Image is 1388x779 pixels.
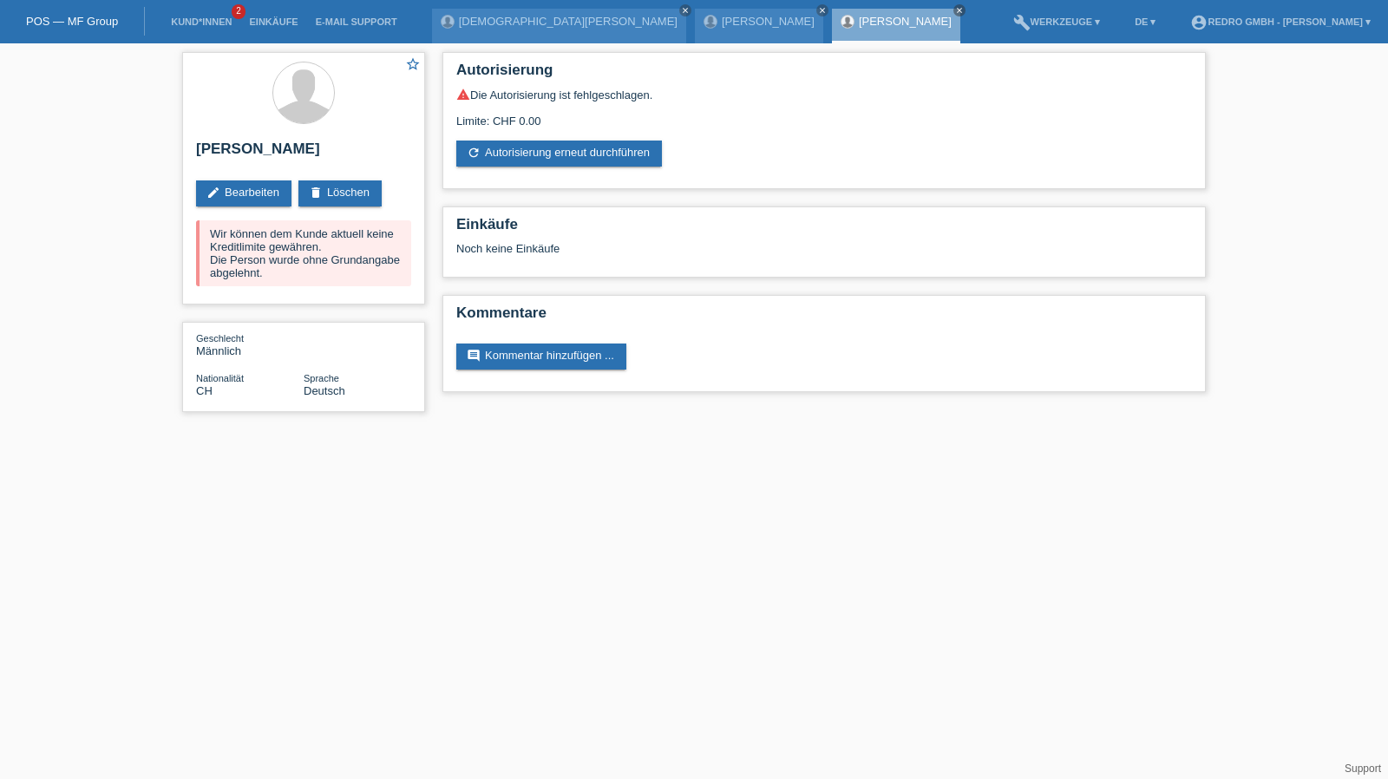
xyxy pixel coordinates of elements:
span: Nationalität [196,373,244,383]
div: Männlich [196,331,304,357]
i: warning [456,88,470,101]
a: star_border [405,56,421,75]
a: Kund*innen [162,16,240,27]
h2: Autorisierung [456,62,1192,88]
span: Sprache [304,373,339,383]
h2: Einkäufe [456,216,1192,242]
div: Noch keine Einkäufe [456,242,1192,268]
a: Einkäufe [240,16,306,27]
i: star_border [405,56,421,72]
i: build [1013,14,1031,31]
a: buildWerkzeuge ▾ [1005,16,1110,27]
i: close [818,6,827,15]
span: 2 [232,4,246,19]
a: [DEMOGRAPHIC_DATA][PERSON_NAME] [459,15,678,28]
span: Geschlecht [196,333,244,344]
a: editBearbeiten [196,180,291,206]
a: close [679,4,691,16]
div: Wir können dem Kunde aktuell keine Kreditlimite gewähren. Die Person wurde ohne Grundangabe abgel... [196,220,411,286]
span: Deutsch [304,384,345,397]
a: Support [1345,763,1381,775]
i: edit [206,186,220,200]
a: close [953,4,966,16]
a: [PERSON_NAME] [859,15,952,28]
i: close [955,6,964,15]
i: refresh [467,146,481,160]
a: close [816,4,828,16]
a: POS — MF Group [26,15,118,28]
a: refreshAutorisierung erneut durchführen [456,141,662,167]
a: account_circleRedro GmbH - [PERSON_NAME] ▾ [1182,16,1379,27]
i: delete [309,186,323,200]
a: DE ▾ [1126,16,1164,27]
i: close [681,6,690,15]
a: commentKommentar hinzufügen ... [456,344,626,370]
a: deleteLöschen [298,180,382,206]
i: comment [467,349,481,363]
span: Schweiz [196,384,213,397]
i: account_circle [1190,14,1208,31]
a: [PERSON_NAME] [722,15,815,28]
a: E-Mail Support [307,16,406,27]
div: Die Autorisierung ist fehlgeschlagen. [456,88,1192,101]
h2: Kommentare [456,304,1192,331]
div: Limite: CHF 0.00 [456,101,1192,128]
h2: [PERSON_NAME] [196,141,411,167]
